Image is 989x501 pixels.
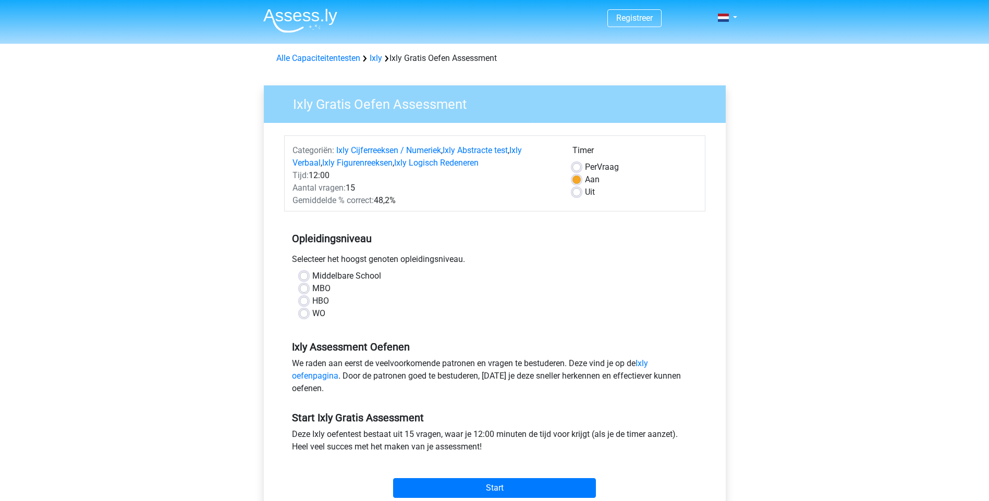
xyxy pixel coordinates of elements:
label: MBO [312,282,331,295]
div: , , , , [285,144,565,169]
a: Alle Capaciteitentesten [276,53,360,63]
a: Ixly Logisch Redeneren [394,158,479,168]
div: Deze Ixly oefentest bestaat uit 15 vragen, waar je 12:00 minuten de tijd voor krijgt (als je de t... [284,428,705,457]
div: 15 [285,182,565,194]
a: Registreer [616,13,653,23]
a: Ixly [370,53,382,63]
span: Tijd: [292,170,309,180]
label: Middelbare School [312,270,381,282]
input: Start [393,478,596,498]
span: Per [585,162,597,172]
span: Aantal vragen: [292,183,346,193]
label: HBO [312,295,329,307]
img: Assessly [263,8,337,33]
div: Timer [572,144,697,161]
span: Gemiddelde % correct: [292,195,374,205]
div: We raden aan eerst de veelvoorkomende patronen en vragen te bestuderen. Deze vind je op de . Door... [284,357,705,399]
h3: Ixly Gratis Oefen Assessment [280,92,718,112]
label: Vraag [585,161,619,173]
label: WO [312,307,325,320]
a: Ixly Figurenreeksen [322,158,393,168]
h5: Ixly Assessment Oefenen [292,341,698,353]
label: Aan [585,173,600,186]
div: 48,2% [285,194,565,207]
a: Ixly Abstracte test [443,145,508,155]
span: Categoriën: [292,145,334,155]
h5: Start Ixly Gratis Assessment [292,411,698,424]
div: Selecteer het hoogst genoten opleidingsniveau. [284,253,705,270]
h5: Opleidingsniveau [292,228,698,249]
a: Ixly Cijferreeksen / Numeriek [336,145,441,155]
div: 12:00 [285,169,565,182]
label: Uit [585,186,595,198]
div: Ixly Gratis Oefen Assessment [272,52,717,65]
